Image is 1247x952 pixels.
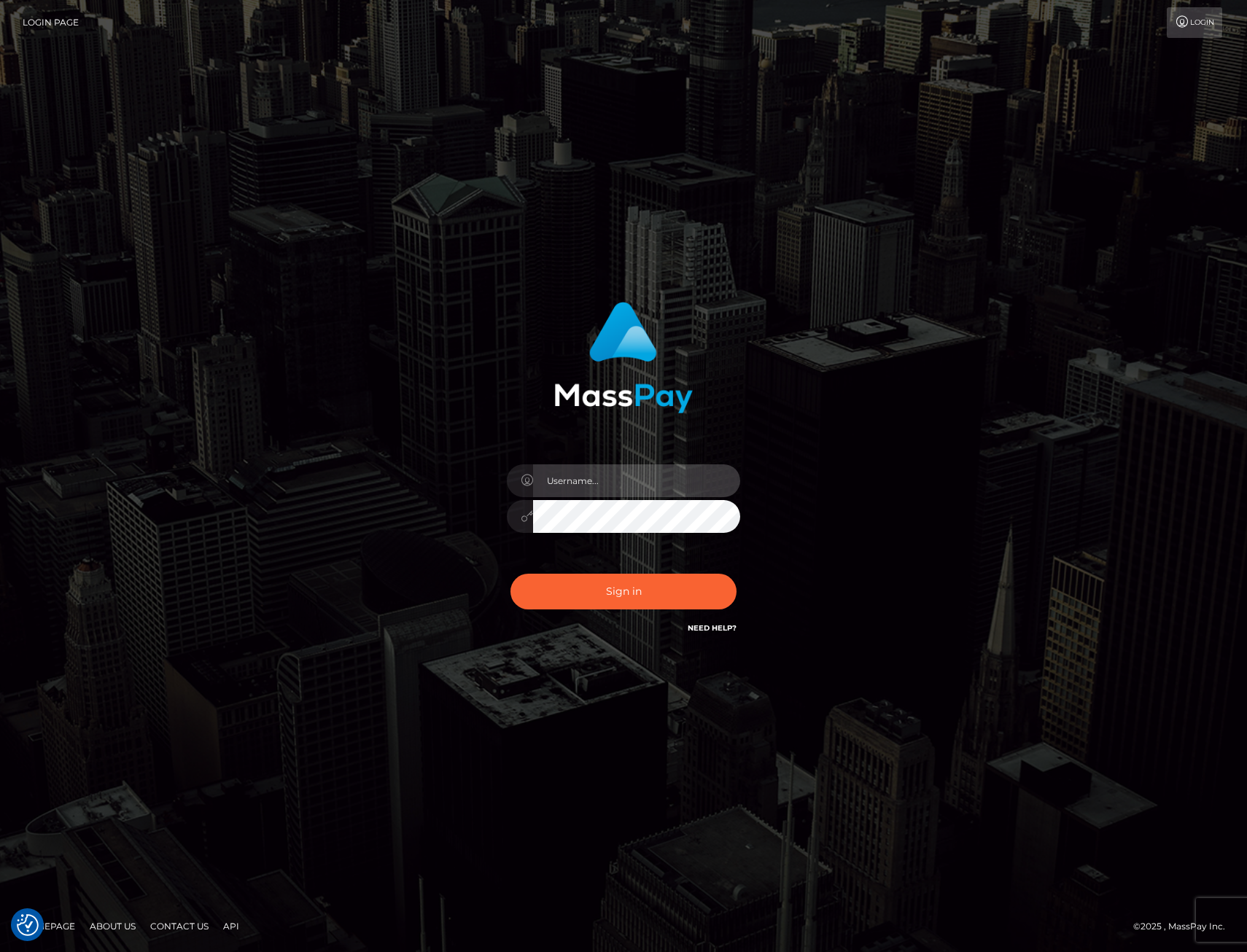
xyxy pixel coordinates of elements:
a: About Us [84,915,141,937]
div: © 2025 , MassPay Inc. [1133,918,1236,935]
a: Homepage [16,915,81,937]
img: Revisit consent button [17,914,39,936]
img: MassPay Login [554,302,693,413]
a: Contact Us [144,915,214,937]
button: Sign in [510,574,737,609]
button: Consent Preferences [17,914,39,936]
a: Login Page [23,7,79,38]
input: Username... [533,464,740,497]
a: Login [1167,7,1222,38]
a: Need Help? [688,623,737,633]
a: API [217,915,245,937]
